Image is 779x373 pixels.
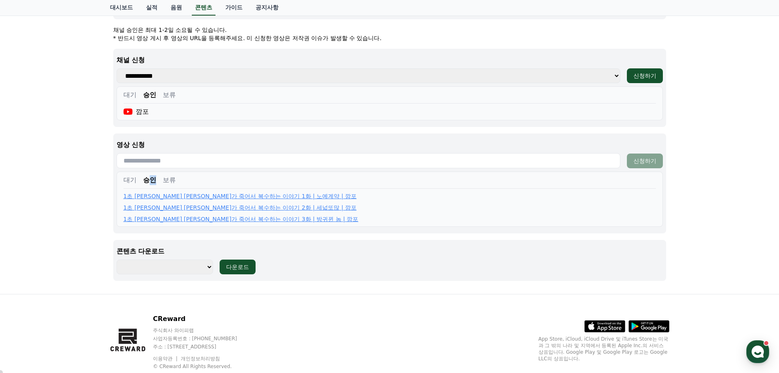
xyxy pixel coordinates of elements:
div: 신청하기 [633,72,656,80]
p: * 반드시 영상 게시 후 영상의 URL을 등록해주세요. 미 신청한 영상은 저작권 이슈가 발생할 수 있습니다. [113,34,666,42]
div: 다운로드 [226,263,249,271]
p: 채널 승인은 최대 1-2일 소요될 수 있습니다. [113,26,666,34]
a: 1초 [PERSON_NAME] [PERSON_NAME]가 죽어서 복수하는 이야기 1화 | 노예계약 | 깜포 [123,192,357,200]
button: 대기 [123,175,137,185]
div: 깜포 [123,107,149,117]
p: 주식회사 와이피랩 [153,327,253,334]
p: CReward [153,314,253,324]
p: 사업자등록번호 : [PHONE_NUMBER] [153,335,253,342]
p: © CReward All Rights Reserved. [153,363,253,370]
div: 신청하기 [633,157,656,165]
button: 승인 [143,90,156,100]
button: 보류 [163,90,176,100]
a: 홈 [2,260,54,280]
p: 주소 : [STREET_ADDRESS] [153,344,253,350]
p: 콘텐츠 다운로드 [117,246,663,256]
a: 이용약관 [153,356,179,362]
a: 개인정보처리방침 [181,356,220,362]
button: 대기 [123,90,137,100]
span: 설정 [126,272,136,278]
p: App Store, iCloud, iCloud Drive 및 iTunes Store는 미국과 그 밖의 나라 및 지역에서 등록된 Apple Inc.의 서비스 상표입니다. Goo... [539,336,669,362]
a: 대화 [54,260,106,280]
button: 신청하기 [627,154,663,168]
button: 다운로드 [220,260,256,274]
p: 영상 신청 [117,140,663,150]
button: 보류 [163,175,176,185]
a: 1초 [PERSON_NAME] [PERSON_NAME]가 죽어서 복수하는 이야기 2화 | 세넓또많 | 깜포 [123,203,357,212]
a: 설정 [106,260,157,280]
button: 승인 [143,175,156,185]
button: 신청하기 [627,68,663,83]
span: 홈 [26,272,31,278]
span: 대화 [75,272,85,279]
p: 채널 신청 [117,55,663,65]
a: 1초 [PERSON_NAME] [PERSON_NAME]가 죽어서 복수하는 이야기 3화 | 방귀뀐 놈 | 깜포 [123,215,359,223]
